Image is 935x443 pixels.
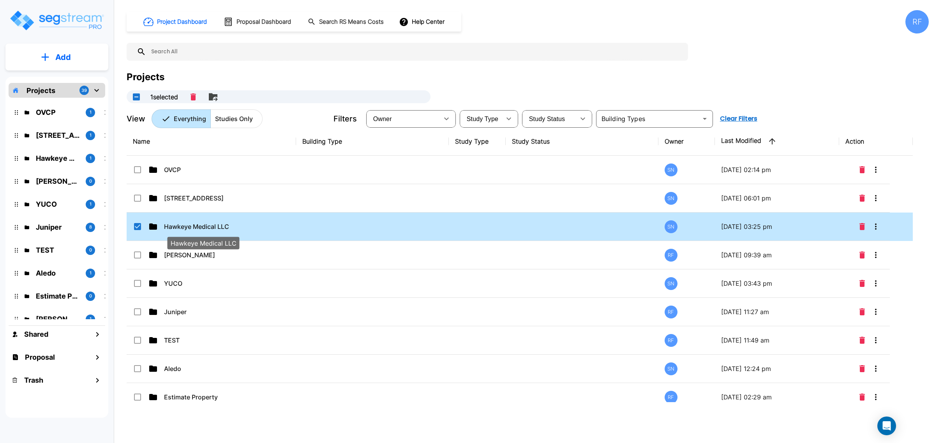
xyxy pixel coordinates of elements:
[164,307,242,316] p: Juniper
[174,114,206,123] p: Everything
[665,277,677,290] div: SN
[36,199,79,209] p: YUCO
[868,276,884,291] button: More-Options
[81,87,87,94] p: 39
[868,190,884,206] button: More-Options
[25,352,55,362] h1: Proposal
[90,132,92,139] p: 1
[368,108,439,130] div: Select
[164,165,242,174] p: OVCP
[90,316,92,322] p: 1
[868,162,884,178] button: More-Options
[164,364,242,373] p: Aledo
[90,201,92,207] p: 1
[164,222,242,231] p: Hawkeye Medical LLC
[89,224,92,230] p: 8
[721,392,833,402] p: [DATE] 02:29 am
[905,10,929,33] div: RF
[665,306,677,318] div: RF
[373,116,392,122] span: Owner
[90,270,92,276] p: 1
[305,14,388,30] button: Search RS Means Costs
[152,109,263,128] div: Platform
[868,304,884,320] button: More-Options
[524,108,575,130] div: Select
[868,389,884,405] button: More-Options
[164,250,242,260] p: [PERSON_NAME]
[36,130,79,141] p: 138 Polecat Lane
[164,336,242,345] p: TEST
[187,90,199,104] button: Delete
[721,222,833,231] p: [DATE] 03:25 pm
[296,127,449,156] th: Building Type
[868,361,884,376] button: More-Options
[665,220,677,233] div: SN
[721,165,833,174] p: [DATE] 02:14 pm
[333,113,357,125] p: Filters
[24,329,48,339] h1: Shared
[89,247,92,253] p: 0
[36,291,79,301] p: Estimate Property
[721,279,833,288] p: [DATE] 03:43 pm
[36,245,79,255] p: TEST
[36,222,79,232] p: Juniper
[24,375,43,385] h1: Trash
[205,89,221,105] button: Move
[665,249,677,262] div: RF
[721,307,833,316] p: [DATE] 11:27 am
[665,192,677,205] div: SN
[127,70,164,84] div: Projects
[868,219,884,234] button: More-Options
[215,114,253,123] p: Studies Only
[129,89,144,105] button: UnSelectAll
[9,9,104,32] img: Logo
[140,13,211,30] button: Project Dashboard
[856,162,868,178] button: Delete
[721,364,833,373] p: [DATE] 12:24 pm
[36,314,79,324] p: Kessler Rental
[5,46,108,69] button: Add
[856,219,868,234] button: Delete
[665,334,677,347] div: RF
[721,250,833,260] p: [DATE] 09:39 am
[665,163,677,176] div: SN
[164,279,242,288] p: YUCO
[157,18,207,26] h1: Project Dashboard
[146,43,684,61] input: Search All
[529,116,565,122] span: Study Status
[856,332,868,348] button: Delete
[164,392,242,402] p: Estimate Property
[665,362,677,375] div: SN
[868,332,884,348] button: More-Options
[877,417,896,435] div: Open Intercom Messenger
[467,116,498,122] span: Study Type
[55,51,71,63] p: Add
[89,178,92,185] p: 0
[665,391,677,404] div: RF
[715,127,839,156] th: Last Modified
[721,336,833,345] p: [DATE] 11:49 am
[449,127,505,156] th: Study Type
[598,113,698,124] input: Building Types
[658,127,715,156] th: Owner
[856,304,868,320] button: Delete
[210,109,263,128] button: Studies Only
[506,127,658,156] th: Study Status
[164,193,242,203] p: [STREET_ADDRESS]
[36,268,79,278] p: Aledo
[397,14,448,29] button: Help Center
[461,108,501,130] div: Select
[839,127,913,156] th: Action
[856,361,868,376] button: Delete
[856,190,868,206] button: Delete
[856,247,868,263] button: Delete
[319,18,384,26] h1: Search RS Means Costs
[36,176,79,186] p: Signorelli
[89,293,92,299] p: 0
[721,193,833,203] p: [DATE] 06:01 pm
[868,247,884,263] button: More-Options
[26,85,55,96] p: Projects
[150,92,178,102] p: 1 selected
[152,109,211,128] button: Everything
[127,113,145,125] p: View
